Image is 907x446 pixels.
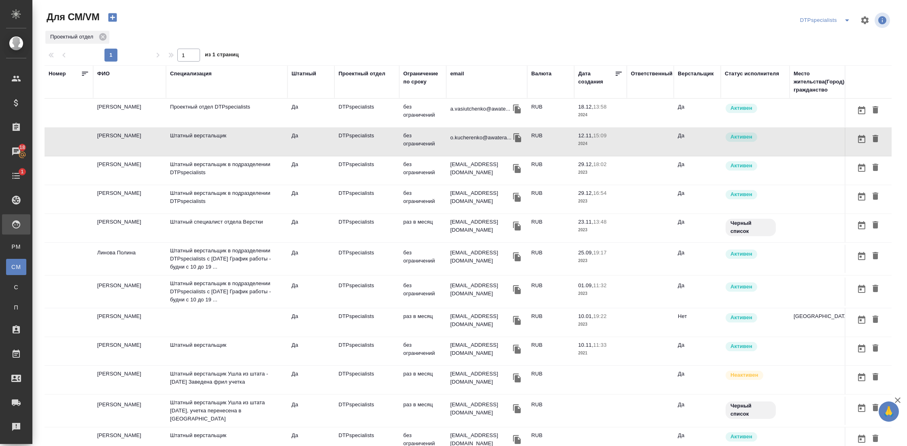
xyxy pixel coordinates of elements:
[593,219,607,225] p: 13:48
[511,403,523,415] button: Скопировать
[15,143,30,152] span: 18
[578,257,623,265] p: 2023
[170,399,283,423] p: Штатный верстальщик Ушла из штата [DATE], учетка перенесена в [GEOGRAPHIC_DATA]
[511,220,523,232] button: Скопировать
[578,132,593,139] p: 12.11,
[578,197,623,205] p: 2023
[334,185,399,213] td: DTPspecialists
[725,249,786,260] div: Рядовой исполнитель: назначай с учетом рейтинга
[93,214,166,242] td: [PERSON_NAME]
[334,99,399,127] td: DTPspecialists
[730,371,758,379] p: Неактивен
[593,282,607,288] p: 11:32
[869,249,882,264] button: Удалить
[631,70,673,78] div: Ответственный
[287,185,334,213] td: Да
[511,314,523,326] button: Скопировать
[334,245,399,273] td: DTPspecialists
[511,132,524,144] button: Скопировать
[578,161,593,167] p: 29.12,
[450,341,511,357] p: [EMAIL_ADDRESS][DOMAIN_NAME]
[450,189,511,205] p: [EMAIL_ADDRESS][DOMAIN_NAME]
[855,189,869,204] button: Открыть календарь загрузки
[730,190,752,198] p: Активен
[287,128,334,156] td: Да
[10,283,22,291] span: С
[593,250,607,256] p: 19:17
[730,342,752,350] p: Активен
[593,161,607,167] p: 18:02
[869,189,882,204] button: Удалить
[730,433,752,441] p: Активен
[287,337,334,365] td: Да
[527,99,574,127] td: RUB
[399,366,446,394] td: раз в месяц
[674,99,721,127] td: Да
[287,214,334,242] td: Да
[170,103,283,111] p: Проектный отдел DTPspecialists
[730,133,752,141] p: Активен
[869,401,882,416] button: Удалить
[399,337,446,365] td: без ограничений
[287,277,334,306] td: Да
[170,70,212,78] div: Специализация
[170,341,283,349] p: Штатный верстальщик
[450,160,511,177] p: [EMAIL_ADDRESS][DOMAIN_NAME]
[855,370,869,385] button: Открыть календарь загрузки
[855,132,869,147] button: Открыть календарь загрузки
[6,259,26,275] a: CM
[334,277,399,306] td: DTPspecialists
[2,141,30,162] a: 18
[334,128,399,156] td: DTPspecialists
[593,104,607,110] p: 13:58
[399,397,446,425] td: раз в месяц
[170,218,283,226] p: Штатный специалист отдела Верстки
[730,104,752,112] p: Активен
[578,320,623,329] p: 2023
[399,245,446,273] td: без ограничений
[450,218,511,234] p: [EMAIL_ADDRESS][DOMAIN_NAME]
[50,33,96,41] p: Проектный отдел
[45,31,109,44] div: Проектный отдел
[450,105,510,113] p: a.vasiutchenko@awate...
[578,282,593,288] p: 01.09,
[10,263,22,271] span: CM
[399,185,446,213] td: без ограничений
[531,70,551,78] div: Валюта
[794,70,858,94] div: Место жительства(Город), гражданство
[339,70,385,78] div: Проектный отдел
[334,156,399,185] td: DTPspecialists
[399,99,446,127] td: без ограничений
[674,337,721,365] td: Да
[527,245,574,273] td: RUB
[578,219,593,225] p: 23.11,
[399,128,446,156] td: без ограничений
[511,372,523,384] button: Скопировать
[725,160,786,171] div: Рядовой исполнитель: назначай с учетом рейтинга
[10,303,22,312] span: П
[334,337,399,365] td: DTPspecialists
[399,277,446,306] td: без ограничений
[730,162,752,170] p: Активен
[334,214,399,242] td: DTPspecialists
[93,277,166,306] td: [PERSON_NAME]
[93,308,166,337] td: [PERSON_NAME]
[450,70,464,78] div: email
[45,11,100,23] span: Для СМ/VM
[725,312,786,323] div: Рядовой исполнитель: назначай с учетом рейтинга
[593,342,607,348] p: 11:33
[450,134,511,142] p: o.kucherenko@awatera...
[511,433,523,446] button: Скопировать
[170,280,283,304] p: Штатный верстальщик в подразделении DTPspecialists с [DATE] График работы - будни с 10 до 19 ...
[170,132,283,140] p: Штатный верстальщик
[49,70,66,78] div: Номер
[674,366,721,394] td: Да
[855,160,869,175] button: Открыть календарь загрузки
[725,132,786,143] div: Рядовой исполнитель: назначай с учетом рейтинга
[450,282,511,298] p: [EMAIL_ADDRESS][DOMAIN_NAME]
[578,349,623,357] p: 2021
[93,128,166,156] td: [PERSON_NAME]
[869,132,882,147] button: Удалить
[725,103,786,114] div: Рядовой исполнитель: назначай с учетом рейтинга
[527,337,574,365] td: RUB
